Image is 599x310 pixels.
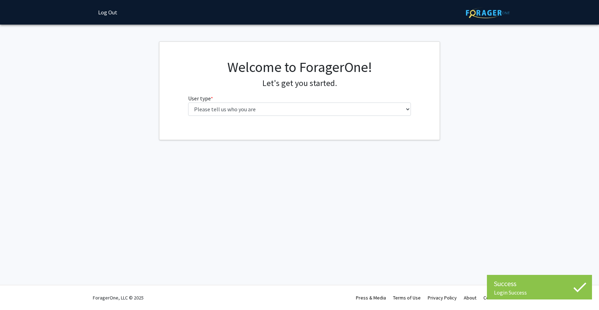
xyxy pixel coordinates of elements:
[188,78,411,88] h4: Let's get you started.
[356,295,386,301] a: Press & Media
[393,295,421,301] a: Terms of Use
[494,278,585,289] div: Success
[466,7,510,18] img: ForagerOne Logo
[428,295,457,301] a: Privacy Policy
[188,94,213,103] label: User type
[494,289,585,296] div: Login Success
[188,59,411,75] h1: Welcome to ForagerOne!
[464,295,476,301] a: About
[483,295,506,301] a: Contact Us
[93,285,144,310] div: ForagerOne, LLC © 2025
